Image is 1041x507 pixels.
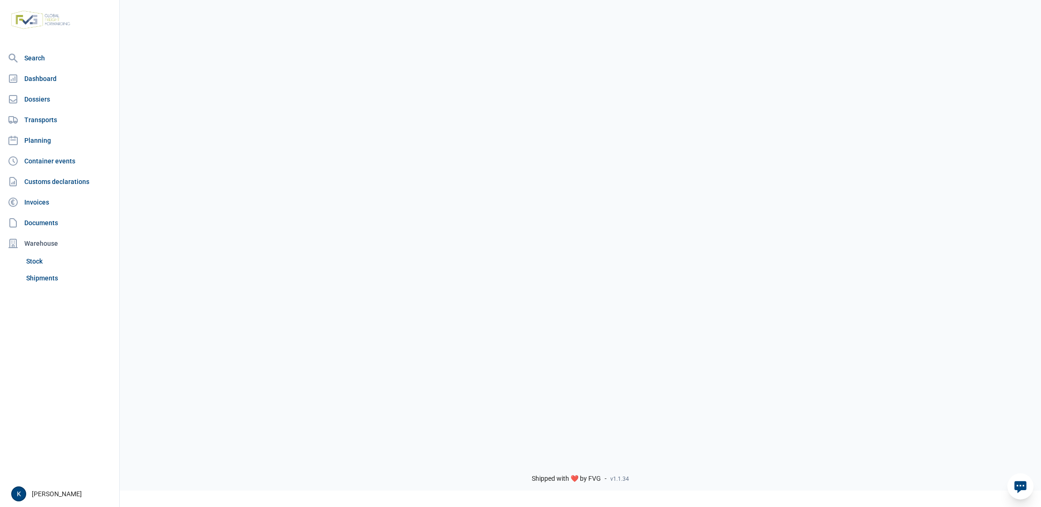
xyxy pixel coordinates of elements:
[4,69,116,88] a: Dashboard
[4,234,116,253] div: Warehouse
[4,90,116,109] a: Dossiers
[11,486,114,501] div: [PERSON_NAME]
[4,213,116,232] a: Documents
[22,253,116,270] a: Stock
[7,7,74,33] img: FVG - Global freight forwarding
[4,193,116,212] a: Invoices
[4,152,116,170] a: Container events
[11,486,26,501] button: K
[4,131,116,150] a: Planning
[610,475,629,483] span: v1.1.34
[4,49,116,67] a: Search
[22,270,116,287] a: Shipments
[4,110,116,129] a: Transports
[605,475,607,483] span: -
[4,172,116,191] a: Customs declarations
[532,475,601,483] span: Shipped with ❤️ by FVG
